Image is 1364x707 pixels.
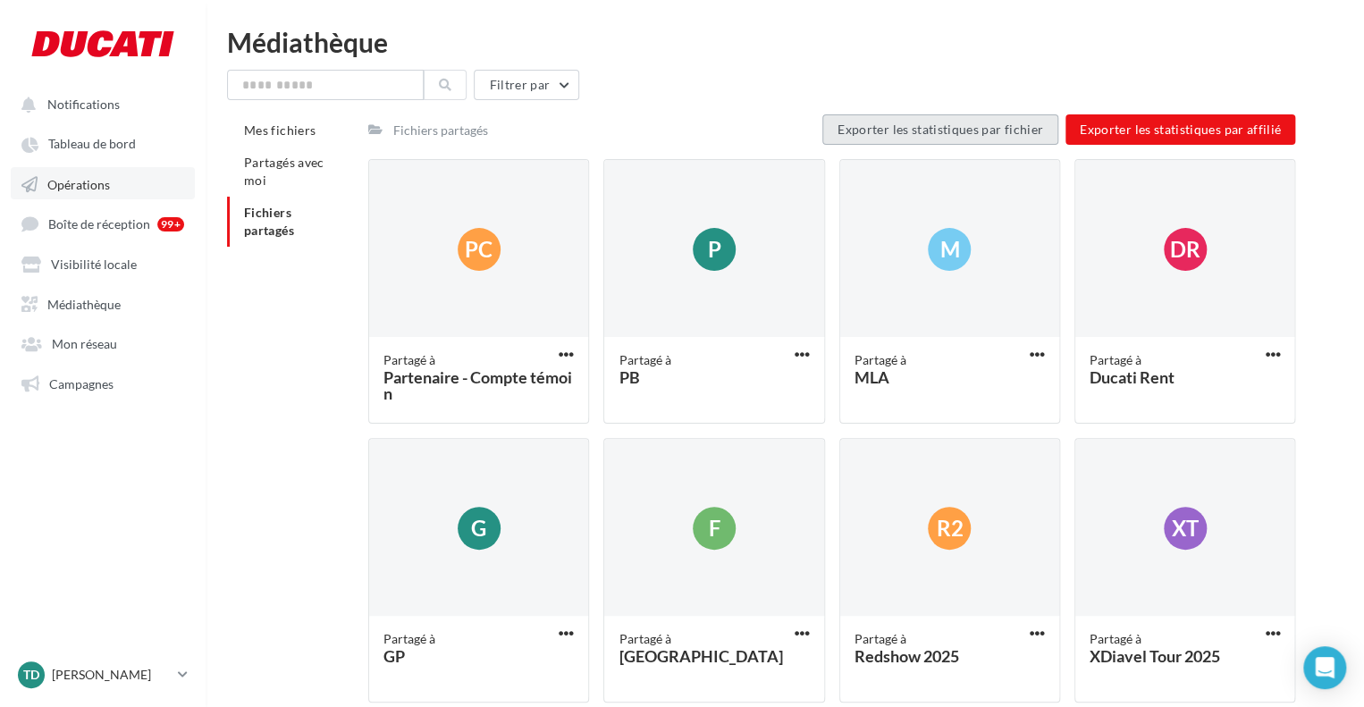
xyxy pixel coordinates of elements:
[244,155,324,188] span: Partagés avec moi
[383,369,574,401] div: Partenaire - Compte témoin
[1065,114,1295,145] button: Exporter les statistiques par affilié
[52,666,171,684] p: [PERSON_NAME]
[383,630,574,648] div: Partagé à
[11,88,188,120] button: Notifications
[619,630,809,648] div: Partagé à
[47,296,121,311] span: Médiathèque
[1170,234,1200,265] span: DR
[244,205,294,238] span: Fichiers partagés
[47,176,110,191] span: Opérations
[47,97,120,112] span: Notifications
[474,70,579,100] button: Filtrer par
[11,167,195,199] a: Opérations
[1090,630,1280,648] div: Partagé à
[383,648,574,664] div: GP
[1172,513,1199,543] span: XT
[383,351,574,369] div: Partagé à
[822,114,1058,145] button: Exporter les statistiques par fichier
[48,216,150,231] span: Boîte de réception
[707,234,720,265] span: P
[157,217,184,231] div: 99+
[936,513,963,543] span: R2
[855,369,1045,385] div: MLA
[855,630,1045,648] div: Partagé à
[14,658,191,692] a: TD [PERSON_NAME]
[11,127,195,159] a: Tableau de bord
[11,287,195,319] a: Médiathèque
[619,351,809,369] div: Partagé à
[1080,122,1281,137] span: Exporter les statistiques par affilié
[52,336,117,351] span: Mon réseau
[471,513,486,543] span: G
[619,648,809,664] div: [GEOGRAPHIC_DATA]
[1303,646,1346,689] div: Open Intercom Messenger
[465,234,493,265] span: PC
[619,369,809,385] div: PB
[244,122,316,138] span: Mes fichiers
[939,234,959,265] span: M
[11,366,195,399] a: Campagnes
[51,257,137,272] span: Visibilité locale
[11,247,195,279] a: Visibilité locale
[23,666,39,684] span: TD
[855,648,1045,664] div: Redshow 2025
[48,137,136,152] span: Tableau de bord
[1090,351,1280,369] div: Partagé à
[708,513,720,543] span: F
[1090,369,1280,385] div: Ducati Rent
[855,351,1045,369] div: Partagé à
[393,122,488,139] div: Fichiers partagés
[49,375,114,391] span: Campagnes
[11,206,195,240] a: Boîte de réception 99+
[227,29,1343,55] div: Médiathèque
[838,122,1043,137] span: Exporter les statistiques par fichier
[1090,648,1280,664] div: XDiavel Tour 2025
[11,326,195,358] a: Mon réseau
